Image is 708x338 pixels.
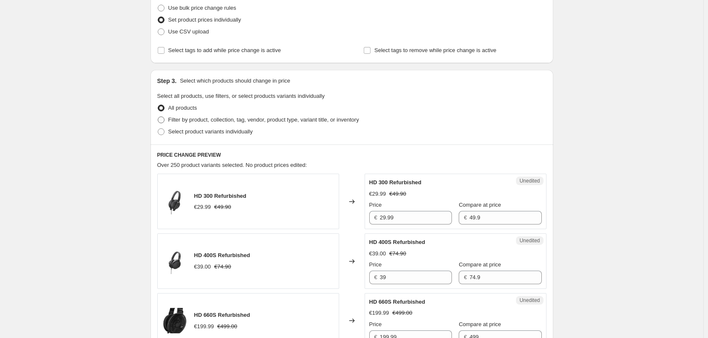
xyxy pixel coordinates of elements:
[168,47,281,53] span: Select tags to add while price change is active
[519,237,540,244] span: Unedited
[464,274,467,280] span: €
[194,252,250,258] span: HD 400S Refurbished
[168,28,209,35] span: Use CSV upload
[194,193,247,199] span: HD 300 Refurbished
[369,299,425,305] span: HD 660S Refurbished
[168,17,241,23] span: Set product prices individually
[194,203,211,211] div: €29.99
[519,297,540,304] span: Unedited
[180,77,290,85] p: Select which products should change in price
[369,249,386,258] div: €39.00
[369,321,382,327] span: Price
[168,116,359,123] span: Filter by product, collection, tag, vendor, product type, variant title, or inventory
[389,249,406,258] strike: €74.90
[214,263,231,271] strike: €74.90
[168,5,236,11] span: Use bulk price change rules
[162,249,187,274] img: product_detail_x2_desktop_Sennheiser-Product-HD-400S-Black-Product-Image-1_0cd0645b-a2a3-407f-abe...
[464,214,467,221] span: €
[194,322,214,331] div: €199.99
[157,77,177,85] h2: Step 3.
[393,309,413,317] strike: €499.00
[168,128,253,135] span: Select product variants individually
[168,105,197,111] span: All products
[369,179,422,186] span: HD 300 Refurbished
[459,202,501,208] span: Compare at price
[369,309,389,317] div: €199.99
[369,261,382,268] span: Price
[389,190,406,198] strike: €49.90
[369,202,382,208] span: Price
[459,261,501,268] span: Compare at price
[162,308,187,333] img: shopping_c1ba43e9-904d-41c3-bcf0-d87881340b67_80x.png
[369,190,386,198] div: €29.99
[157,162,307,168] span: Over 250 product variants selected. No product prices edited:
[374,274,377,280] span: €
[194,263,211,271] div: €39.00
[162,189,187,214] img: product_detail_x2_desktop_Sennheiser-Product-HD-300-Black-Product-Image-1_f0a6a922-f897-405c-8db9...
[374,47,496,53] span: Select tags to remove while price change is active
[157,152,546,158] h6: PRICE CHANGE PREVIEW
[157,93,325,99] span: Select all products, use filters, or select products variants individually
[369,239,425,245] span: HD 400S Refurbished
[459,321,501,327] span: Compare at price
[519,177,540,184] span: Unedited
[194,312,250,318] span: HD 660S Refurbished
[214,203,231,211] strike: €49.90
[374,214,377,221] span: €
[217,322,237,331] strike: €499.00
